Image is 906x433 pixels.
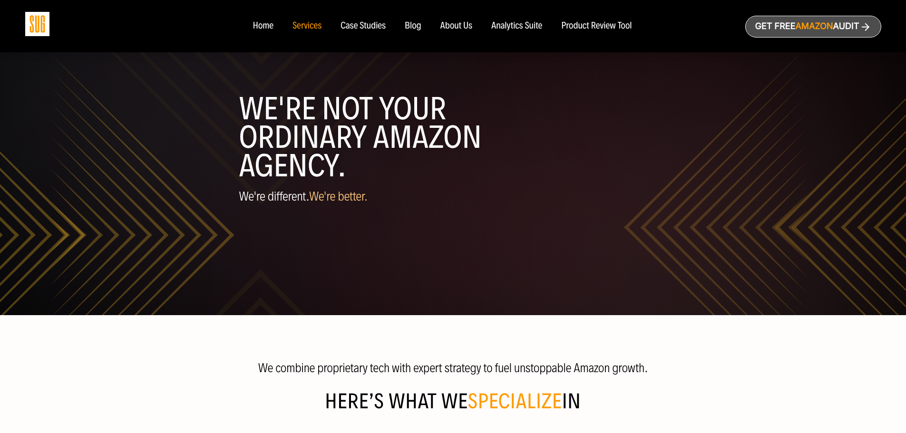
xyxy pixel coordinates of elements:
[25,392,881,423] h2: Here’s what We in
[239,190,667,203] p: We're different.
[292,21,321,31] a: Services
[468,389,562,414] span: specialize
[341,21,386,31] a: Case Studies
[795,21,833,31] span: Amazon
[440,21,473,31] a: About Us
[561,21,632,31] a: Product Review Tool
[405,21,421,31] a: Blog
[253,21,273,31] a: Home
[25,12,49,36] img: Sug
[745,16,881,38] a: Get freeAmazonAudit
[246,361,660,375] p: We combine proprietary tech with expert strategy to fuel unstoppable Amazon growth.
[491,21,542,31] a: Analytics Suite
[239,95,667,180] h1: WE'RE NOT YOUR ORDINARY AMAZON AGENCY.
[309,189,368,204] span: We're better.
